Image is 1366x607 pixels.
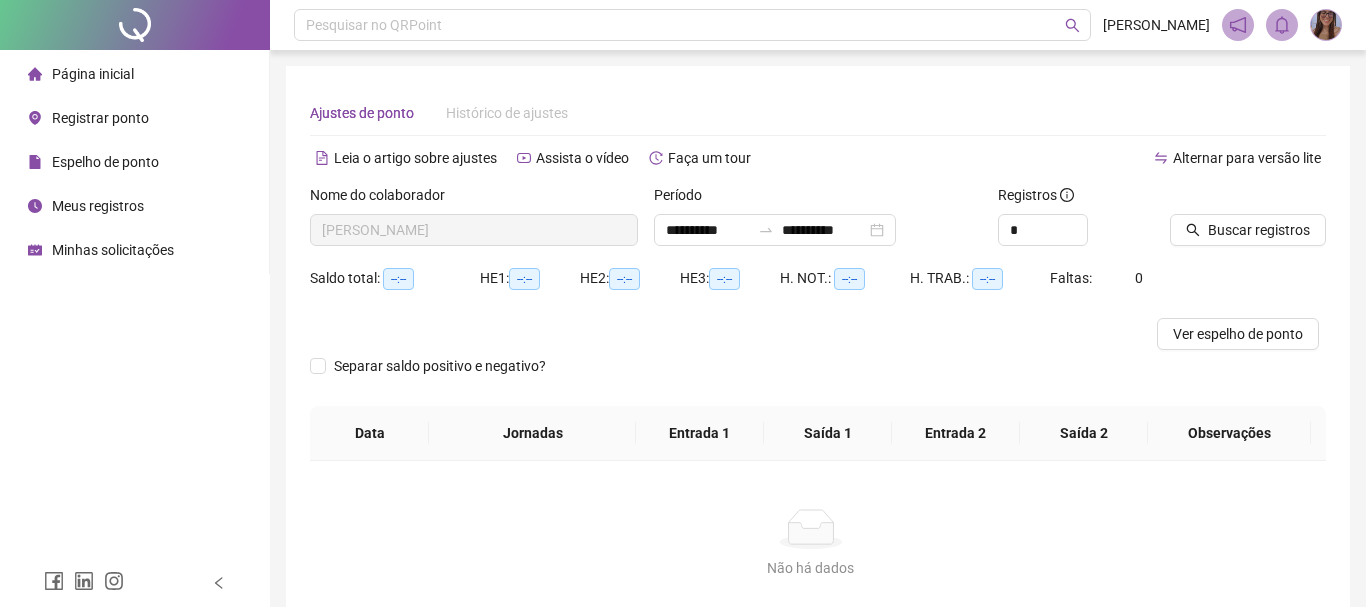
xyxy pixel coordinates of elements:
span: Observações [1164,422,1295,444]
span: 0 [1135,270,1143,286]
div: Saldo total: [310,267,480,290]
th: Entrada 1 [636,406,764,461]
span: Alternar para versão lite [1173,150,1321,166]
span: youtube [517,151,531,165]
span: file [28,155,42,169]
span: Buscar registros [1208,219,1310,241]
div: HE 1: [480,267,580,290]
div: HE 2: [580,267,680,290]
span: --:-- [509,268,540,290]
img: 90503 [1311,10,1341,40]
div: H. TRAB.: [910,267,1050,290]
span: --:-- [834,268,865,290]
th: Observações [1148,406,1311,461]
span: left [212,576,226,590]
button: Ver espelho de ponto [1157,318,1319,350]
span: Faltas: [1050,270,1095,286]
span: info-circle [1060,188,1074,202]
div: H. NOT.: [780,267,910,290]
th: Saída 2 [1020,406,1148,461]
span: Assista o vídeo [536,150,629,166]
span: Página inicial [52,66,134,82]
th: Jornadas [429,406,635,461]
span: Registrar ponto [52,110,149,126]
th: Data [310,406,429,461]
span: --:-- [609,268,640,290]
span: OLGA HELENA ARAGÃO BUHRINGER [322,215,626,245]
label: Período [654,184,715,206]
span: Espelho de ponto [52,154,159,170]
span: schedule [28,243,42,257]
span: Ver espelho de ponto [1173,323,1303,345]
label: Nome do colaborador [310,184,458,206]
span: file-text [315,151,329,165]
span: [PERSON_NAME] [1103,14,1210,36]
span: bell [1273,16,1291,34]
span: to [758,222,774,238]
th: Entrada 2 [892,406,1020,461]
span: Leia o artigo sobre ajustes [334,150,497,166]
div: Não há dados [334,557,1287,579]
span: facebook [44,571,64,591]
span: linkedin [74,571,94,591]
span: Minhas solicitações [52,242,174,258]
button: Buscar registros [1170,214,1326,246]
span: search [1186,223,1200,237]
span: swap [1154,151,1168,165]
span: --:-- [383,268,414,290]
span: Separar saldo positivo e negativo? [326,355,554,377]
span: Meus registros [52,198,144,214]
span: --:-- [709,268,740,290]
span: --:-- [972,268,1003,290]
th: Saída 1 [764,406,892,461]
span: clock-circle [28,199,42,213]
span: notification [1229,16,1247,34]
span: instagram [104,571,124,591]
span: home [28,67,42,81]
span: swap-right [758,222,774,238]
span: Faça um tour [668,150,751,166]
span: Histórico de ajustes [446,105,568,121]
span: environment [28,111,42,125]
span: history [649,151,663,165]
div: HE 3: [680,267,780,290]
span: Registros [998,184,1074,206]
span: Ajustes de ponto [310,105,414,121]
span: search [1065,18,1080,33]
